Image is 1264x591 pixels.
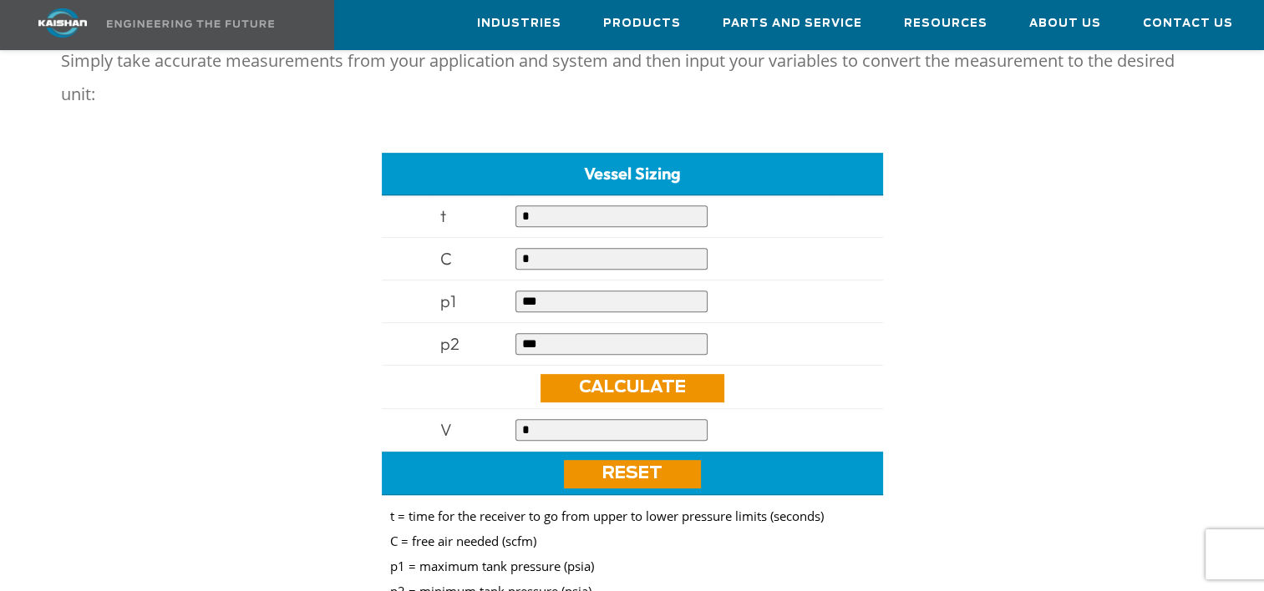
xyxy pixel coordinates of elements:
[61,44,1204,111] p: Simply take accurate measurements from your application and system and then input your variables ...
[477,14,561,33] span: Industries
[584,163,681,184] span: Vessel Sizing
[564,460,701,488] a: Reset
[904,1,987,46] a: Resources
[440,419,452,440] span: V
[1029,1,1101,46] a: About Us
[440,248,452,269] span: C
[603,14,681,33] span: Products
[1143,1,1233,46] a: Contact Us
[107,20,274,28] img: Engineering the future
[723,1,862,46] a: Parts and Service
[1143,14,1233,33] span: Contact Us
[904,14,987,33] span: Resources
[440,205,446,226] span: t
[440,333,459,354] span: p2
[477,1,561,46] a: Industries
[1029,14,1101,33] span: About Us
[723,14,862,33] span: Parts and Service
[440,290,456,311] span: p1
[541,374,724,402] a: Calculate
[603,1,681,46] a: Products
